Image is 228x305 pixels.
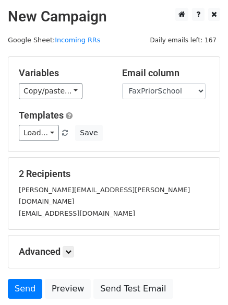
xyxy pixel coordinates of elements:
[176,255,228,305] iframe: Chat Widget
[19,110,64,121] a: Templates
[19,168,209,180] h5: 2 Recipients
[19,83,82,99] a: Copy/paste...
[55,36,100,44] a: Incoming RRs
[19,209,135,217] small: [EMAIL_ADDRESS][DOMAIN_NAME]
[146,34,220,46] span: Daily emails left: 167
[19,125,59,141] a: Load...
[19,67,106,79] h5: Variables
[75,125,102,141] button: Save
[8,36,100,44] small: Google Sheet:
[8,279,42,299] a: Send
[19,246,209,257] h5: Advanced
[8,8,220,26] h2: New Campaign
[146,36,220,44] a: Daily emails left: 167
[45,279,91,299] a: Preview
[122,67,210,79] h5: Email column
[93,279,173,299] a: Send Test Email
[19,186,190,206] small: [PERSON_NAME][EMAIL_ADDRESS][PERSON_NAME][DOMAIN_NAME]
